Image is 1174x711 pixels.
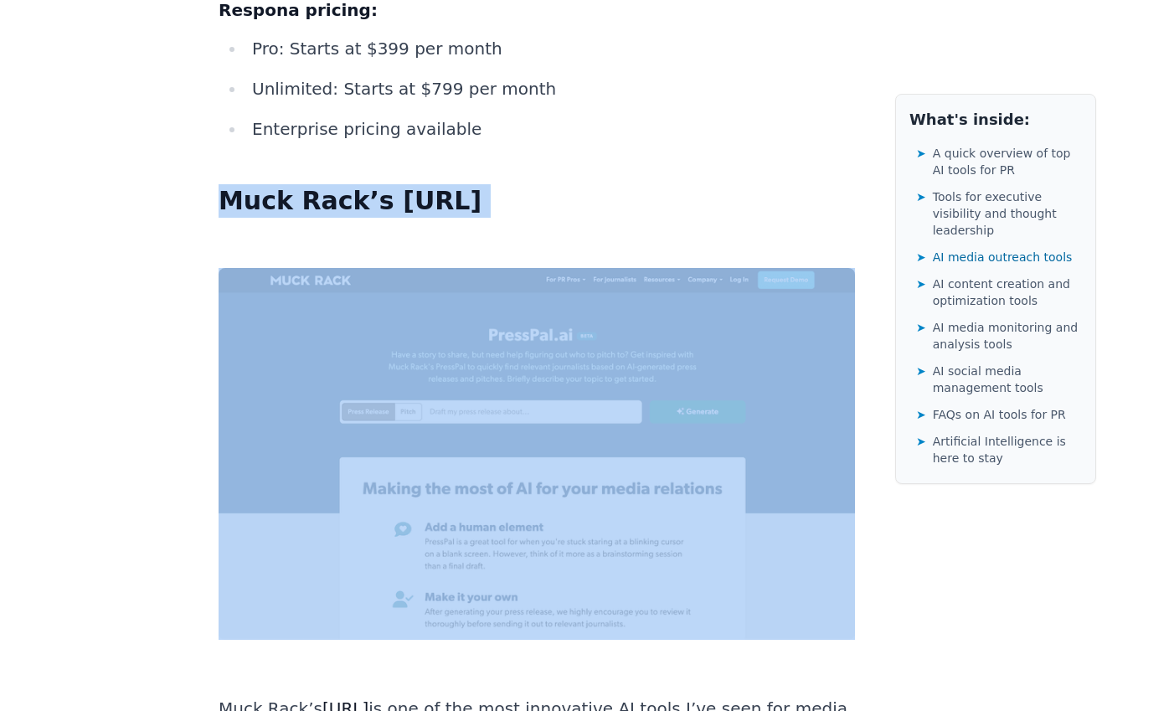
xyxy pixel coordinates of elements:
span: FAQs on AI tools for PR [933,406,1066,423]
span: A quick overview of top AI tools for PR [933,145,1082,178]
h2: What's inside: [909,108,1082,131]
a: ➤AI content creation and optimization tools [916,272,1082,312]
li: Pro: Starts at $399 per month [245,33,855,64]
span: AI content creation and optimization tools [933,276,1082,309]
span: ➤ [916,276,926,292]
a: ➤Artificial Intelligence is here to stay [916,430,1082,470]
img: muckrack presspal.png [219,268,855,639]
a: ➤A quick overview of top AI tools for PR [916,142,1082,182]
span: AI media monitoring and analysis tools [933,319,1082,353]
span: Tools for executive visibility and thought leadership [933,188,1082,239]
span: AI media outreach tools [933,249,1073,265]
span: ➤ [916,188,926,205]
span: AI social media management tools [933,363,1082,396]
span: ➤ [916,433,926,450]
a: ➤Tools for executive visibility and thought leadership [916,185,1082,242]
a: ➤AI media outreach tools [916,245,1082,269]
li: Enterprise pricing available [245,114,855,144]
span: ➤ [916,363,926,379]
span: ➤ [916,145,926,162]
span: ➤ [916,406,926,423]
a: ➤AI media monitoring and analysis tools [916,316,1082,356]
span: ➤ [916,249,926,265]
span: ➤ [916,319,926,336]
a: ➤FAQs on AI tools for PR [916,403,1082,426]
a: ➤AI social media management tools [916,359,1082,399]
li: Unlimited: Starts at $799 per month [245,74,855,104]
span: Artificial Intelligence is here to stay [933,433,1082,466]
strong: Muck Rack’s [URL] [219,186,481,215]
